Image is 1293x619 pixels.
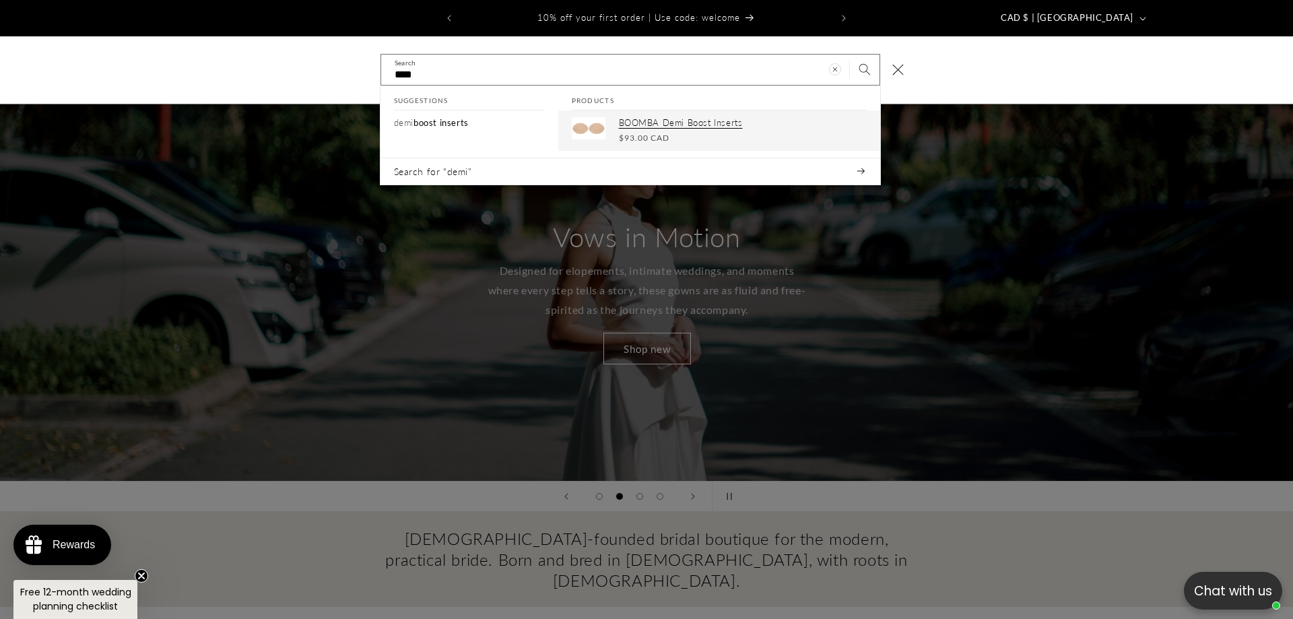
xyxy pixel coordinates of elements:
[993,5,1152,31] button: CAD $ | [GEOGRAPHIC_DATA]
[1184,572,1282,610] button: Open chatbox
[135,569,148,583] button: Close teaser
[394,117,413,128] mark: demi
[413,117,469,128] span: boost inserts
[619,132,669,144] span: $93.00 CAD
[829,5,859,31] button: Next announcement
[572,117,605,139] img: BOOMBA Demi Boost Inserts | Bone & Grey Bridal | Wedding Bra Accessories Padded Adhesive Inserts ...
[572,86,867,110] h2: Products
[537,12,740,23] span: 10% off your first order | Use code: welcome
[380,110,558,135] a: demi boost inserts
[394,165,472,178] span: Search for “demi”
[394,86,545,110] h2: Suggestions
[850,55,880,84] button: Search
[434,5,464,31] button: Previous announcement
[53,539,95,551] div: Rewards
[820,55,850,84] button: Clear search term
[13,580,137,619] div: Free 12-month wedding planning checklistClose teaser
[884,55,913,85] button: Close
[558,110,880,151] a: BOOMBA Demi Boost Inserts $93.00 CAD
[394,117,469,129] p: demi boost inserts
[619,117,867,129] p: BOOMBA Demi Boost Inserts
[1001,11,1133,25] span: CAD $ | [GEOGRAPHIC_DATA]
[20,585,131,613] span: Free 12-month wedding planning checklist
[1184,581,1282,601] p: Chat with us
